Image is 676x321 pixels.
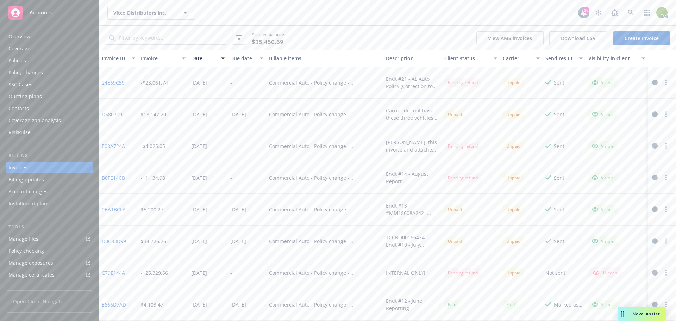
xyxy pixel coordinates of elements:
div: Unpaid [503,173,524,182]
div: [DATE] [230,111,246,118]
button: Visibility in client dash [586,50,648,67]
div: Hidden [592,268,617,277]
div: Unpaid [503,110,524,119]
div: Endt #14 - August Report [386,170,439,185]
a: Coverage [6,43,93,54]
div: Client status [444,55,489,62]
button: Nova Assist [618,307,666,321]
div: Billing updates [8,174,44,185]
div: SSC Cases [8,79,32,90]
div: Visible [592,111,614,117]
div: [PERSON_NAME], this invoice and attached endorsement reflects the corrected [DATE] - New TIV valu... [386,138,439,153]
div: Manage files [8,233,38,245]
button: Send result [543,50,586,67]
div: Manage claims [8,281,44,292]
div: Sent [554,79,564,86]
div: Billing [6,152,93,159]
span: Nova Assist [632,311,660,317]
div: Endt #12 - June Reporting [386,297,439,312]
div: Commercial Auto - Policy change - TCCRO00166424 [269,79,380,86]
div: [DATE] [191,111,207,118]
a: Manage certificates [6,269,93,280]
div: Invoices [8,162,27,173]
div: Pending refund [444,78,481,87]
a: C79E144A [102,269,125,277]
div: Account charges [8,186,48,197]
div: Coverage gap analysis [8,115,61,126]
button: Date issued [188,50,227,67]
div: [DATE] [230,206,246,213]
div: Sent [554,206,564,213]
div: Visible [592,79,614,86]
div: Visible [592,238,614,244]
div: Manage certificates [8,269,55,280]
span: $35,450.69 [252,37,283,47]
div: -$4,025.05 [141,142,165,150]
div: [DATE] [191,269,207,277]
div: Policy checking [8,245,44,257]
div: Visible [592,174,614,181]
div: - [230,269,232,277]
a: Report a Bug [608,6,622,20]
div: [DATE] [191,79,207,86]
button: Carrier status [500,50,543,67]
a: Switch app [640,6,654,20]
a: Manage claims [6,281,93,292]
div: [DATE] [191,142,207,150]
div: Commercial Auto - Policy change - MM18608A24 [269,206,380,213]
div: Visible [592,143,614,149]
div: Visible [592,206,614,212]
div: Unpaid [444,110,465,119]
a: SSC Cases [6,79,93,90]
button: Description [383,50,442,67]
div: Commercial Auto - Policy change - MM18608A24 [269,301,380,308]
div: $13,147.20 [141,111,166,118]
div: Contacts [8,103,29,114]
div: Pending refund [444,268,481,277]
input: Filter by keyword... [115,31,226,44]
a: Invoices [6,162,93,173]
div: Sent [554,111,564,118]
span: Account balance [252,31,284,44]
a: D680709F [102,111,125,118]
div: Coverage [8,43,30,54]
a: Search [624,6,638,20]
div: [DATE] [191,301,207,308]
span: Open Client Navigator [6,290,93,313]
div: Date issued [191,55,217,62]
a: Manage files [6,233,93,245]
div: Visible [592,301,614,308]
div: INTERNAL ONLY!! [386,269,427,277]
div: Sent [554,142,564,150]
div: Unpaid [444,205,465,214]
span: Vitco Distributors Inc. [113,9,174,17]
div: Billable items [269,55,380,62]
div: Due date [230,55,256,62]
div: Description [386,55,439,62]
span: Manage exposures [6,257,93,268]
button: Client status [442,50,500,67]
div: - [230,142,232,150]
a: Overview [6,31,93,42]
a: D0C83D99 [102,237,126,245]
div: Carrier did not have these three vehicles on their schedule: 251760 - Ryder 251760 2926891 2020 [... [386,107,439,122]
div: Sent [554,237,564,245]
div: Paid [444,300,460,309]
button: View AMS invoices [476,31,544,45]
div: Carrier status [503,55,532,62]
button: Due date [227,50,267,67]
a: Stop snowing [591,6,606,20]
a: Installment plans [6,198,93,209]
div: Commercial Auto - Policy change - TCCRO00166424 [269,111,380,118]
div: Commercial Auto - Policy change - MM18608A23 [269,269,380,277]
div: Endt #13 - #MM18608A242 - [DATE] Reporting [386,202,439,217]
div: Paid [503,300,518,309]
div: Policy changes [8,67,43,78]
a: Policies [6,55,93,66]
a: Coverage gap analysis [6,115,93,126]
div: Drag to move [618,307,627,321]
div: $34,726.26 [141,237,166,245]
div: Unpaid [503,268,524,277]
